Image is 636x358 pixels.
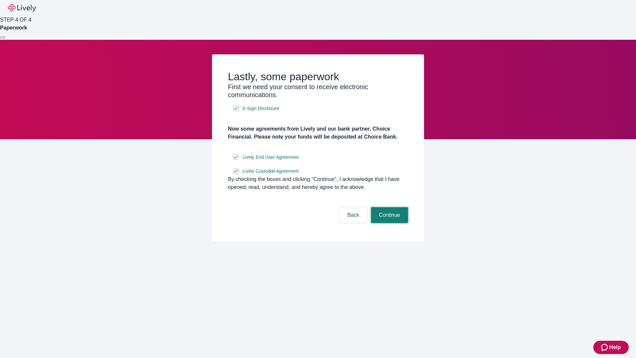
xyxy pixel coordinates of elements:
svg: Zendesk support icon [601,343,609,351]
a: e-sign disclosure document [241,167,300,175]
button: Back [339,207,367,223]
div: By checking the boxes and clicking “Continue", I acknowledge that I have opened, read, understand... [228,175,408,191]
a: e-sign disclosure document [241,153,300,161]
img: Lively [8,4,36,12]
h3: First we need your consent to receive electronic communications. [228,83,408,99]
a: e-sign disclosure document [241,104,281,113]
h4: Now some agreements from Lively and our bank partner, Choice Financial. Please note your funds wi... [228,125,408,141]
button: Zendesk support iconHelp [593,341,629,354]
h2: Lastly, some paperwork [228,70,408,83]
span: Help [609,343,621,351]
span: Lively End User Agreement [242,154,299,161]
button: Continue [371,207,408,223]
span: E-Sign Disclosure [242,105,279,112]
span: Lively Custodial Agreement [242,168,299,175]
